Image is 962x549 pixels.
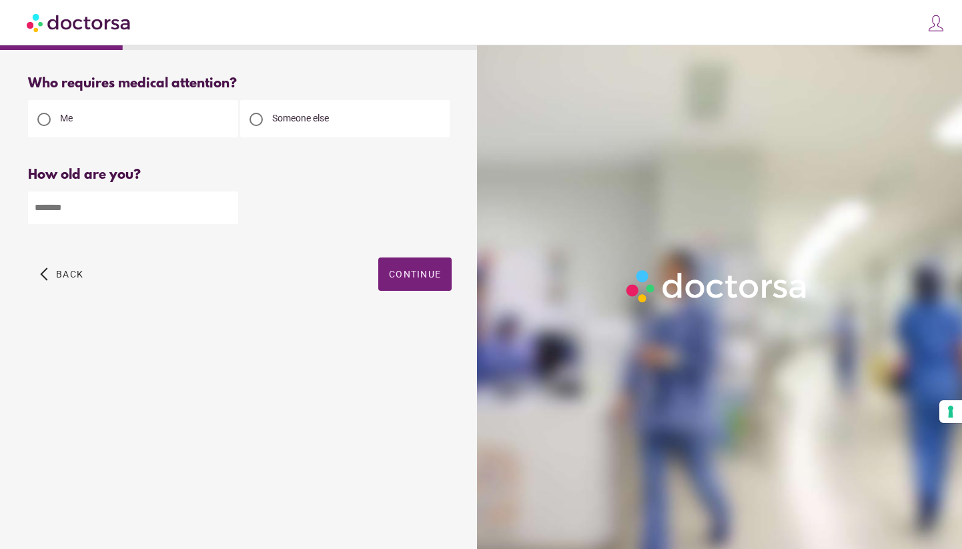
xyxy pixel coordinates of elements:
button: arrow_back_ios Back [35,257,89,291]
span: Continue [389,269,441,280]
span: Back [56,269,83,280]
span: Me [60,113,73,123]
img: Logo-Doctorsa-trans-White-partial-flat.png [621,265,813,308]
img: Doctorsa.com [27,7,132,37]
div: Who requires medical attention? [28,76,452,91]
div: How old are you? [28,167,452,183]
span: Someone else [272,113,329,123]
img: icons8-customer-100.png [927,14,945,33]
button: Your consent preferences for tracking technologies [939,400,962,423]
button: Continue [378,257,452,291]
